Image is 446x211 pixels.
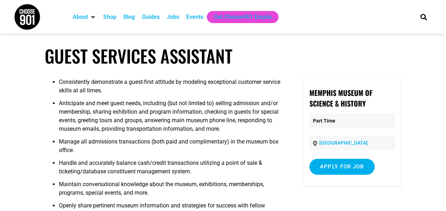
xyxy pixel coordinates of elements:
a: Get Choose901 Emails [214,13,271,21]
div: About [69,11,100,23]
li: Maintain conversational knowledge about the museum, exhibitions, memberships, programs, special e... [59,180,286,201]
a: [GEOGRAPHIC_DATA] [319,140,368,146]
li: Manage all admissions transactions (both paid and complimentary) in the museum box office. [59,137,286,159]
p: Part Time [309,114,395,128]
li: Handle and accurately balance cash/credit transactions utilizing a point of sale & ticketing/data... [59,159,286,180]
a: Jobs [167,13,179,21]
h1: Guest Services Assistant [45,45,402,66]
strong: Memphis Museum of Science & History [309,87,373,109]
li: Consistently demonstrate a guest-first attitude by modeling exceptional customer service skills a... [59,78,286,99]
a: Blog [123,13,135,21]
a: Guides [142,13,160,21]
li: Anticipate and meet guest needs, including (but not limited to) selling admission and/or membersh... [59,99,286,137]
a: About [73,13,88,21]
a: Events [186,13,203,21]
nav: Main nav [69,11,408,23]
input: Apply for job [309,159,375,175]
div: Search [418,11,429,23]
a: Shop [103,13,116,21]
